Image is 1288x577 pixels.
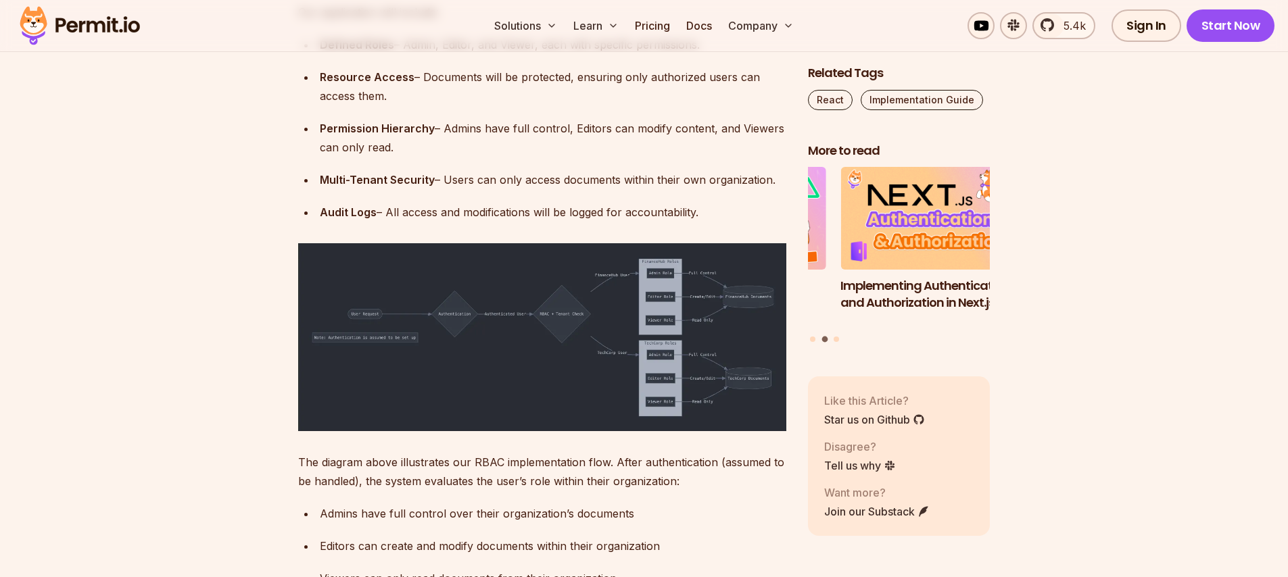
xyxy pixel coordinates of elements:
button: Go to slide 1 [810,336,815,342]
button: Solutions [489,12,563,39]
button: Go to slide 2 [821,336,828,343]
h3: Implementing Authentication and Authorization in Next.js [840,278,1023,311]
a: Implementing Authentication and Authorization in Next.jsImplementing Authentication and Authoriza... [840,168,1023,328]
p: Disagree? [824,438,896,455]
div: Admins have full control over their organization’s documents [320,504,786,523]
strong: Multi-Tenant Security [320,173,435,186]
div: – Admins have full control, Editors can modify content, and Viewers can only read. [320,119,786,157]
img: image.png [298,243,786,431]
h2: More to read [808,143,991,159]
div: Posts [808,168,991,345]
button: Company [723,12,799,39]
span: 5.4k [1055,18,1086,34]
li: 1 of 3 [644,168,826,328]
p: Want more? [824,484,930,501]
strong: Permission Hierarchy [320,122,435,135]
p: The diagram above illustrates our RBAC implementation flow. After authentication (assumed to be h... [298,453,786,491]
li: 2 of 3 [840,168,1023,328]
a: React [808,90,853,110]
div: – Documents will be protected, ensuring only authorized users can access them. [320,68,786,105]
a: Sign In [1112,9,1181,42]
a: Start Now [1187,9,1275,42]
a: 5.4k [1032,12,1095,39]
div: – Users can only access documents within their own organization. [320,170,786,189]
img: Permit logo [14,3,146,49]
strong: Audit Logs [320,205,377,219]
a: Implementation Guide [861,90,983,110]
a: Join our Substack [824,503,930,520]
img: Implementing Authentication and Authorization in Next.js [840,168,1023,270]
p: Like this Article? [824,393,925,409]
h3: Implementing Multi-Tenant RBAC in Nuxt.js [644,278,826,311]
a: Docs [681,12,717,39]
button: Go to slide 3 [834,336,839,342]
div: – All access and modifications will be logged for accountability. [320,203,786,222]
button: Learn [568,12,624,39]
div: Editors can create and modify documents within their organization [320,536,786,555]
strong: Resource Access [320,70,414,84]
a: Tell us why [824,457,896,474]
a: Pricing [629,12,675,39]
a: Star us on Github [824,411,925,428]
h2: Related Tags [808,65,991,82]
